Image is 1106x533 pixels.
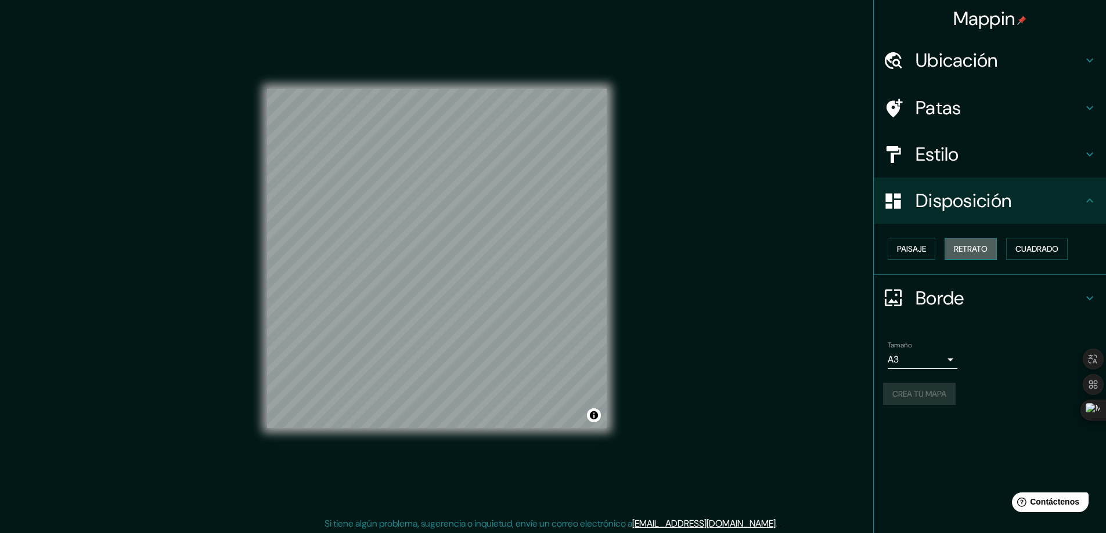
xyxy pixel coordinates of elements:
button: Activar o desactivar atribución [587,408,601,422]
div: Borde [874,275,1106,321]
div: A3 [888,350,957,369]
a: [EMAIL_ADDRESS][DOMAIN_NAME] [632,517,776,530]
font: Retrato [954,244,988,254]
font: Cuadrado [1015,244,1058,254]
font: Disposición [916,188,1011,213]
img: pin-icon.png [1017,16,1026,25]
font: Tamaño [888,340,912,350]
font: . [777,517,779,530]
font: Paisaje [897,244,926,254]
font: Estilo [916,142,959,166]
font: Borde [916,286,964,310]
font: . [779,517,781,530]
div: Estilo [874,131,1106,177]
div: Disposición [874,177,1106,224]
font: Ubicación [916,48,998,72]
font: . [776,517,777,530]
font: A3 [888,353,899,365]
div: Patas [874,85,1106,131]
font: Mappin [953,6,1015,31]
button: Paisaje [888,238,935,260]
button: Retrato [945,238,997,260]
canvas: Mapa [267,89,607,428]
div: Ubicación [874,37,1106,84]
font: Si tiene algún problema, sugerencia o inquietud, envíe un correo electrónico a [325,517,632,530]
iframe: Lanzador de widgets de ayuda [1003,488,1093,520]
button: Cuadrado [1006,238,1068,260]
font: Patas [916,96,961,120]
